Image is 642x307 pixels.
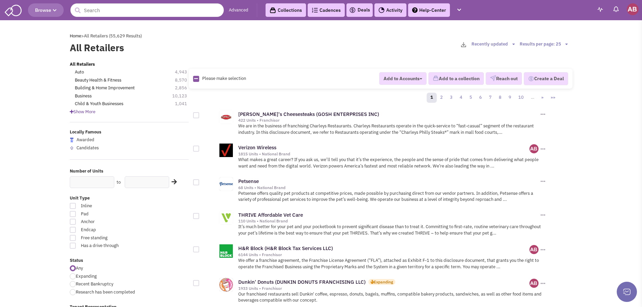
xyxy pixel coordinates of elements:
[75,101,123,107] a: Child & Youth Businesses
[70,61,95,67] b: All Retailers
[238,291,547,304] p: Our franchised restaurants sell Dunkin' coffee, espresso, donuts, bagels, muffins, compatible bak...
[172,93,194,99] span: 10,123
[349,6,370,14] a: Deals
[77,235,151,241] span: Free standing
[238,118,539,123] div: 422 Units • Franchisor
[81,33,84,39] span: >
[175,101,194,107] span: 1,041
[70,146,74,150] img: locallyfamous-upvote.png
[446,93,456,103] a: 3
[167,178,178,186] div: Search Nearby
[238,157,547,169] p: What makes a great career? If you ask us, we’ll tell you that it’s the experience, the people and...
[495,93,505,103] a: 8
[238,111,379,117] a: [PERSON_NAME]'s Cheesesteaks (GOSH ENTERPRISES INC)
[238,144,276,151] a: Verizon Wireless
[349,6,356,14] img: icon-deals.svg
[75,69,84,75] a: Auto
[486,72,522,85] button: Reach out
[77,227,151,233] span: Endcap
[379,72,427,85] button: Add to Accounts
[238,185,539,190] div: 68 Units • National Brand
[238,218,539,224] div: 110 Units • National Brand
[70,168,189,175] label: Number of Units
[538,93,547,103] a: »
[70,41,274,55] label: All Retailers
[515,93,527,103] a: 10
[229,7,248,13] a: Advanced
[466,93,476,103] a: 5
[427,93,437,103] a: 1
[77,137,94,143] span: Awarded
[433,75,439,81] img: icon-collection-lavender.png
[238,123,547,135] p: We are in the business of franchising Charleys Restaurants. Charleys Restaurants operate in the q...
[76,265,83,271] span: Any
[70,109,95,115] span: Show More
[529,245,539,254] img: iMkZg-XKaEGkwuPY-rrUfg.png
[5,3,22,16] img: SmartAdmin
[412,7,418,13] img: help.png
[238,151,530,157] div: 1815 Units • National Brand
[238,224,547,236] p: It’s much better for your pet and your pocketbook to prevent significant disease than to treat it...
[485,93,495,103] a: 7
[374,279,393,285] div: Expanding
[84,33,142,39] span: All Retailers (55,629 Results)
[238,286,530,291] div: 1933 Units • Franchisor
[70,3,224,17] input: Search
[436,93,447,103] a: 2
[238,245,333,251] a: H&R Block (H&R Block Tax Services LLC)
[408,3,450,17] a: Help-Center
[75,85,135,91] a: Building & Home Improvement
[312,8,318,12] img: Cadences_logo.png
[75,93,92,99] a: Business
[75,77,121,84] a: Beauty Health & Fitness
[378,7,385,13] img: Activity.png
[117,179,121,186] label: to
[238,178,259,184] a: Petsense
[238,212,303,218] a: THRIVE Affordable Vet Care
[76,289,135,295] span: Research has been completed
[175,85,194,91] span: 2,856
[627,3,639,15] img: Alicia Brown
[266,3,306,17] a: Collections
[529,279,539,288] img: iMkZg-XKaEGkwuPY-rrUfg.png
[238,279,366,285] a: Dunkin' Donuts (DUNKIN DONUTS FRANCHISING LLC)
[524,72,568,86] button: Create a Deal
[308,3,345,17] a: Cadences
[70,137,74,143] img: locallyfamous-largeicon.png
[70,129,189,135] label: Locally Famous
[238,252,530,257] div: 6144 Units • Franchisor
[28,3,64,17] button: Browse
[77,203,151,209] span: Inline
[202,75,246,81] span: Please make selection
[547,93,559,103] a: »»
[77,211,151,217] span: Pad
[175,69,194,75] span: 4,943
[76,273,97,279] span: Expanding
[70,61,95,68] a: All Retailers
[528,75,534,83] img: Deal-Dollar.png
[35,7,57,13] span: Browse
[505,93,515,103] a: 9
[77,243,151,249] span: Has a drive through
[193,76,199,82] img: Rectangle.png
[490,75,496,81] img: VectorPaper_Plane.png
[77,219,151,225] span: Anchor
[456,93,466,103] a: 4
[70,33,81,39] a: Home
[270,7,276,13] img: icon-collection-lavender-black.svg
[175,77,194,84] span: 8,570
[461,42,466,47] img: download-2-24.png
[428,72,484,85] button: Add to a collection
[238,257,547,270] p: We offer a franchise agreement, the Franchise License Agreement (“FLA”), attached as Exhibit F-1 ...
[238,190,547,203] p: Petsense offers quality pet products at competitive prices, made possible by purchasing direct fr...
[529,144,539,153] img: iMkZg-XKaEGkwuPY-rrUfg.png
[77,145,99,151] span: Candidates
[476,93,486,103] a: 6
[70,257,189,264] label: Status
[527,93,538,103] a: …
[374,3,406,17] a: Activity
[70,195,189,202] label: Unit Type
[76,281,113,287] span: Recent Bankruptcy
